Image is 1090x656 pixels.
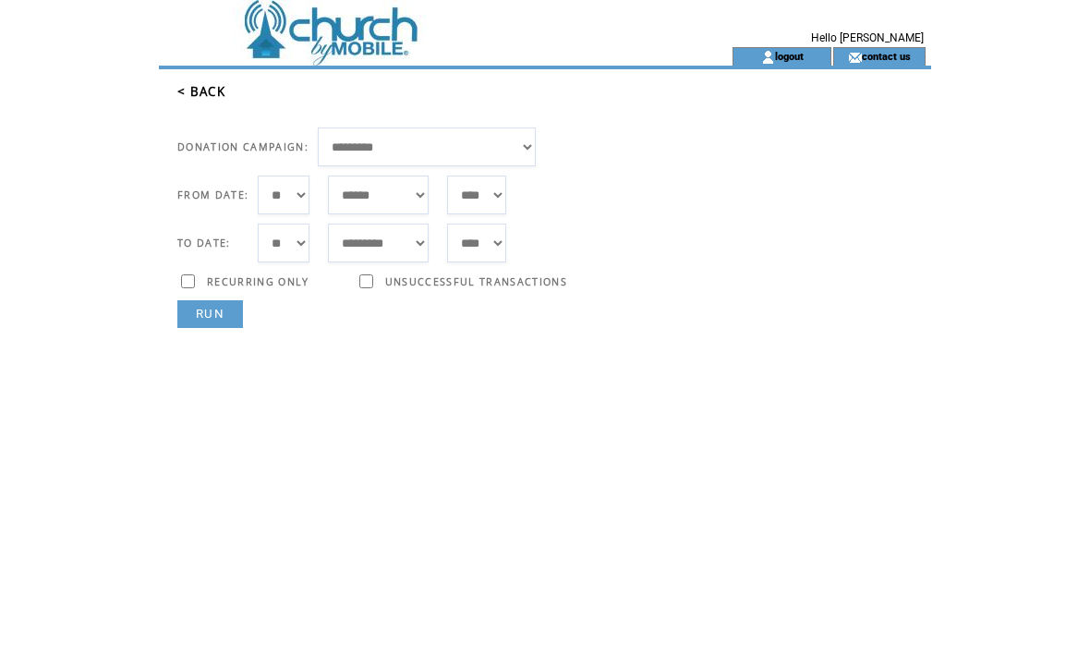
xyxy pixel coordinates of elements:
span: RECURRING ONLY [207,275,309,288]
a: contact us [862,50,911,62]
a: logout [775,50,804,62]
span: DONATION CAMPAIGN: [177,140,309,153]
span: TO DATE: [177,237,231,249]
a: RUN [177,300,243,328]
span: Hello [PERSON_NAME] [811,31,924,44]
span: FROM DATE: [177,188,248,201]
a: < BACK [177,83,225,100]
img: account_icon.gif [761,50,775,65]
span: UNSUCCESSFUL TRANSACTIONS [385,275,567,288]
img: contact_us_icon.gif [848,50,862,65]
